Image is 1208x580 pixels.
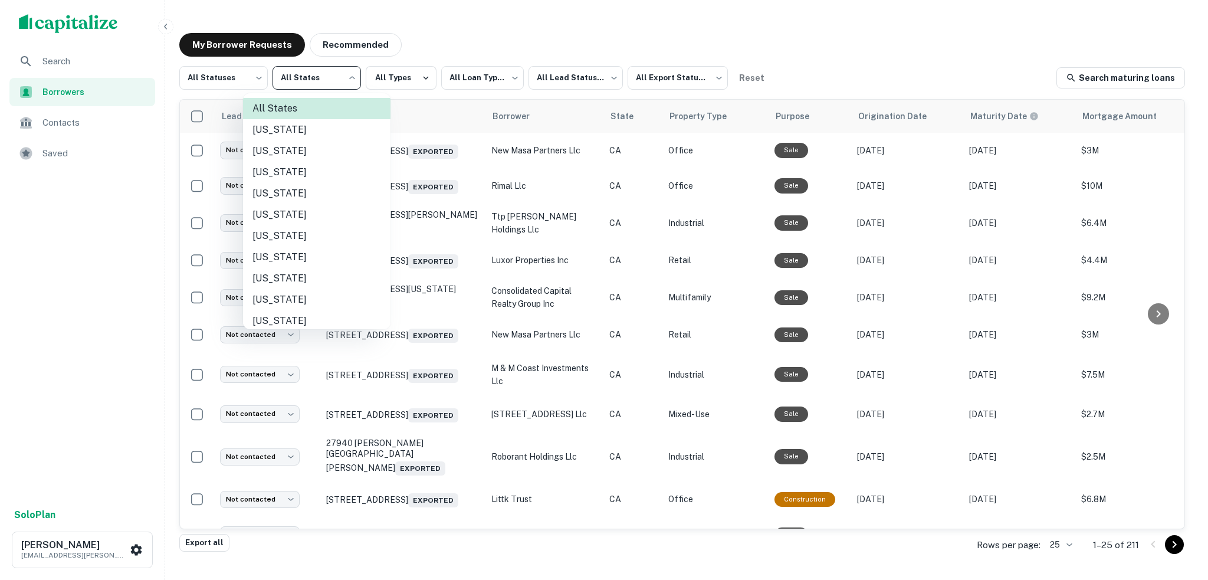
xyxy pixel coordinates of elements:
li: [US_STATE] [243,162,390,183]
li: [US_STATE] [243,310,390,332]
li: [US_STATE] [243,268,390,289]
li: All States [243,98,390,119]
iframe: Chat Widget [1149,486,1208,542]
li: [US_STATE] [243,225,390,247]
li: [US_STATE] [243,140,390,162]
li: [US_STATE] [243,247,390,268]
li: [US_STATE] [243,183,390,204]
li: [US_STATE] [243,119,390,140]
li: [US_STATE] [243,204,390,225]
li: [US_STATE] [243,289,390,310]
